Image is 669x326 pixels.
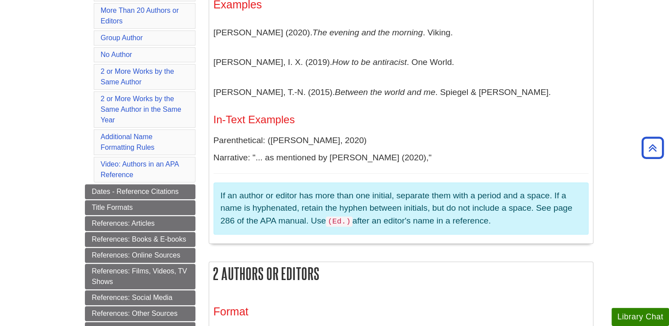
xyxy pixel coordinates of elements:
a: References: Books & E-books [85,232,195,247]
p: If an author or editor has more than one initial, separate them with a period and a space. If a n... [221,190,581,228]
a: 2 or More Works by the Same Author [101,68,174,86]
a: References: Films, Videos, TV Shows [85,264,195,289]
a: Title Formats [85,200,195,215]
a: Video: Authors in an APA Reference [101,160,179,178]
a: References: Articles [85,216,195,231]
a: Group Author [101,34,143,42]
a: More Than 20 Authors or Editors [101,7,179,25]
h3: Format [214,305,589,318]
p: [PERSON_NAME] (2020). . Viking. [214,20,589,45]
h2: 2 Authors or Editors [209,262,593,285]
p: Narrative: "... as mentioned by [PERSON_NAME] (2020)," [214,152,589,164]
a: No Author [101,51,132,58]
a: Dates - Reference Citations [85,184,195,199]
a: 2 or More Works by the Same Author in the Same Year [101,95,181,124]
i: The evening and the morning [312,28,423,37]
a: References: Social Media [85,290,195,305]
i: How to be antiracist [332,57,407,67]
h4: In-Text Examples [214,114,589,125]
p: [PERSON_NAME], T.-N. (2015). . Spiegel & [PERSON_NAME]. [214,80,589,105]
p: [PERSON_NAME], I. X. (2019). . One World. [214,49,589,75]
code: (Ed.) [326,216,352,227]
a: References: Online Sources [85,248,195,263]
p: Parenthetical: ([PERSON_NAME], 2020) [214,134,589,147]
a: Back to Top [638,142,667,154]
a: Additional Name Formatting Rules [101,133,155,151]
button: Library Chat [612,308,669,326]
a: References: Other Sources [85,306,195,321]
i: Between the world and me [335,87,435,97]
